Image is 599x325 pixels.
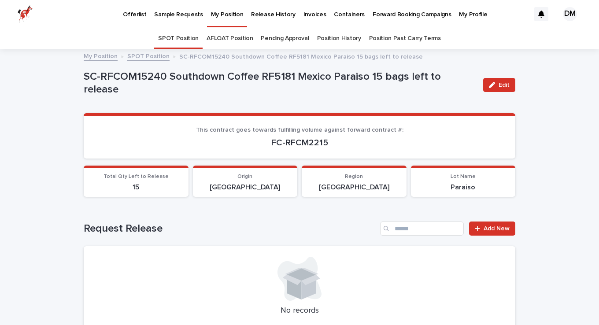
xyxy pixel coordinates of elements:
[416,183,510,192] p: Paraiso
[104,174,169,179] span: Total Qty Left to Release
[158,28,199,49] a: SPOT Position
[237,174,252,179] span: Origin
[127,51,170,61] a: SPOT Position
[196,127,403,133] span: This contract goes towards fulfilling volume against forward contract #:
[94,137,505,148] p: FC-RFCM2215
[198,183,292,192] p: [GEOGRAPHIC_DATA]
[307,183,401,192] p: [GEOGRAPHIC_DATA]
[345,174,363,179] span: Region
[84,51,118,61] a: My Position
[84,222,377,235] h1: Request Release
[499,82,510,88] span: Edit
[484,225,510,232] span: Add New
[563,7,577,21] div: DM
[261,28,309,49] a: Pending Approval
[89,183,183,192] p: 15
[317,28,361,49] a: Position History
[451,174,476,179] span: Lot Name
[94,306,505,316] p: No records
[84,70,476,96] p: SC-RFCOM15240 Southdown Coffee RF5181 Mexico Paraiso 15 bags left to release
[469,222,515,236] a: Add New
[380,222,464,236] input: Search
[179,51,423,61] p: SC-RFCOM15240 Southdown Coffee RF5181 Mexico Paraiso 15 bags left to release
[483,78,515,92] button: Edit
[18,5,33,23] img: zttTXibQQrCfv9chImQE
[207,28,253,49] a: AFLOAT Position
[369,28,441,49] a: Position Past Carry Terms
